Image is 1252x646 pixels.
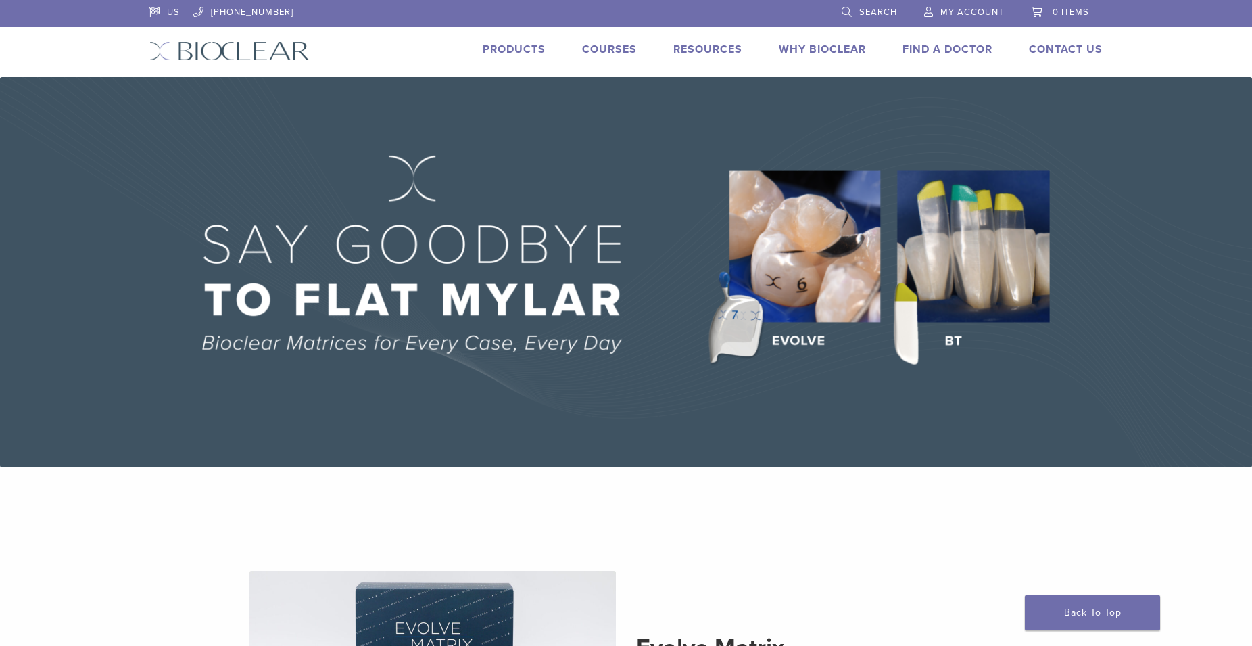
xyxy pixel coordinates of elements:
[673,43,742,56] a: Resources
[902,43,992,56] a: Find A Doctor
[779,43,866,56] a: Why Bioclear
[1053,7,1089,18] span: 0 items
[940,7,1004,18] span: My Account
[149,41,310,61] img: Bioclear
[859,7,897,18] span: Search
[483,43,546,56] a: Products
[1029,43,1103,56] a: Contact Us
[582,43,637,56] a: Courses
[1025,595,1160,630] a: Back To Top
